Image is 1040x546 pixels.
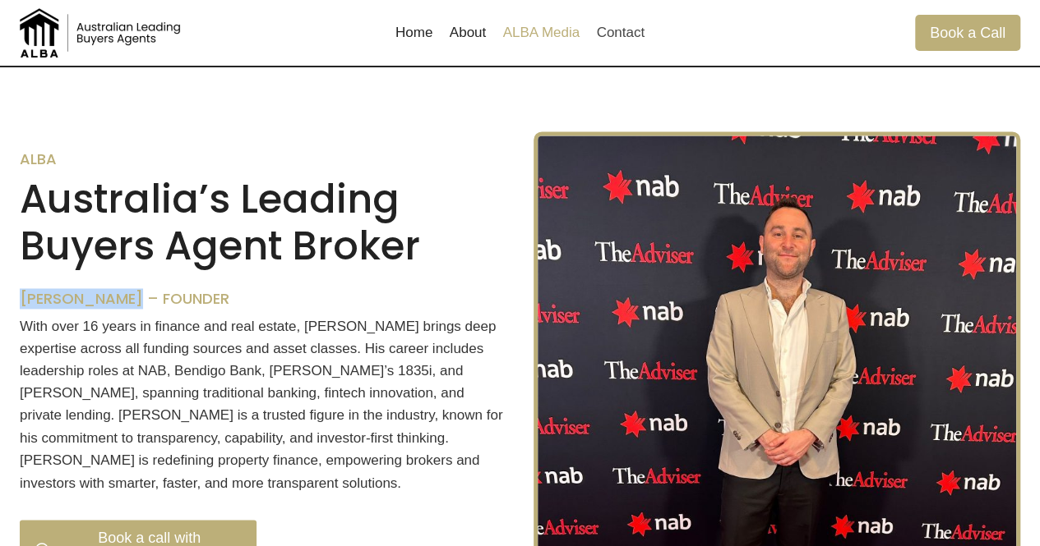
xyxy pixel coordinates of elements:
[20,150,507,168] h6: ALBA
[387,13,441,53] a: Home
[915,15,1020,50] a: Book a Call
[20,176,507,270] h2: Australia’s Leading Buyers Agent Broker
[20,315,507,494] p: With over 16 years in finance and real estate, [PERSON_NAME] brings deep expertise across all fun...
[387,13,653,53] nav: Primary Navigation
[494,13,588,53] a: ALBA Media
[20,8,184,57] img: Australian Leading Buyers Agents
[588,13,653,53] a: Contact
[441,13,495,53] a: About
[20,290,507,308] h6: [PERSON_NAME] – Founder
